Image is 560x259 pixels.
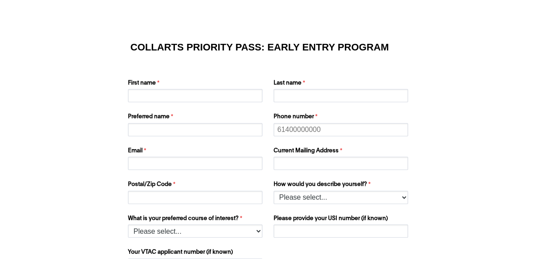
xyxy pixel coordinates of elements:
input: Last name [274,89,408,102]
label: Phone number [274,112,410,123]
label: First name [128,79,265,89]
h1: COLLARTS PRIORITY PASS: EARLY ENTRY PROGRAM [131,43,430,52]
label: Email [128,147,265,157]
label: Please provide your USI number (if known) [274,214,410,225]
label: Preferred name [128,112,265,123]
input: Postal/Zip Code [128,191,263,204]
select: What is your preferred course of interest? [128,224,263,238]
label: Current Mailing Address [274,147,410,157]
input: First name [128,89,263,102]
label: What is your preferred course of interest? [128,214,265,225]
label: How would you describe yourself? [274,180,410,191]
input: Email [128,157,263,170]
input: Current Mailing Address [274,157,408,170]
label: Postal/Zip Code [128,180,265,191]
input: Please provide your USI number (if known) [274,224,408,238]
input: Preferred name [128,123,263,136]
input: Phone number [274,123,408,136]
label: Last name [274,79,410,89]
label: Your VTAC applicant number (if known) [128,248,265,259]
select: How would you describe yourself? [274,191,408,204]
